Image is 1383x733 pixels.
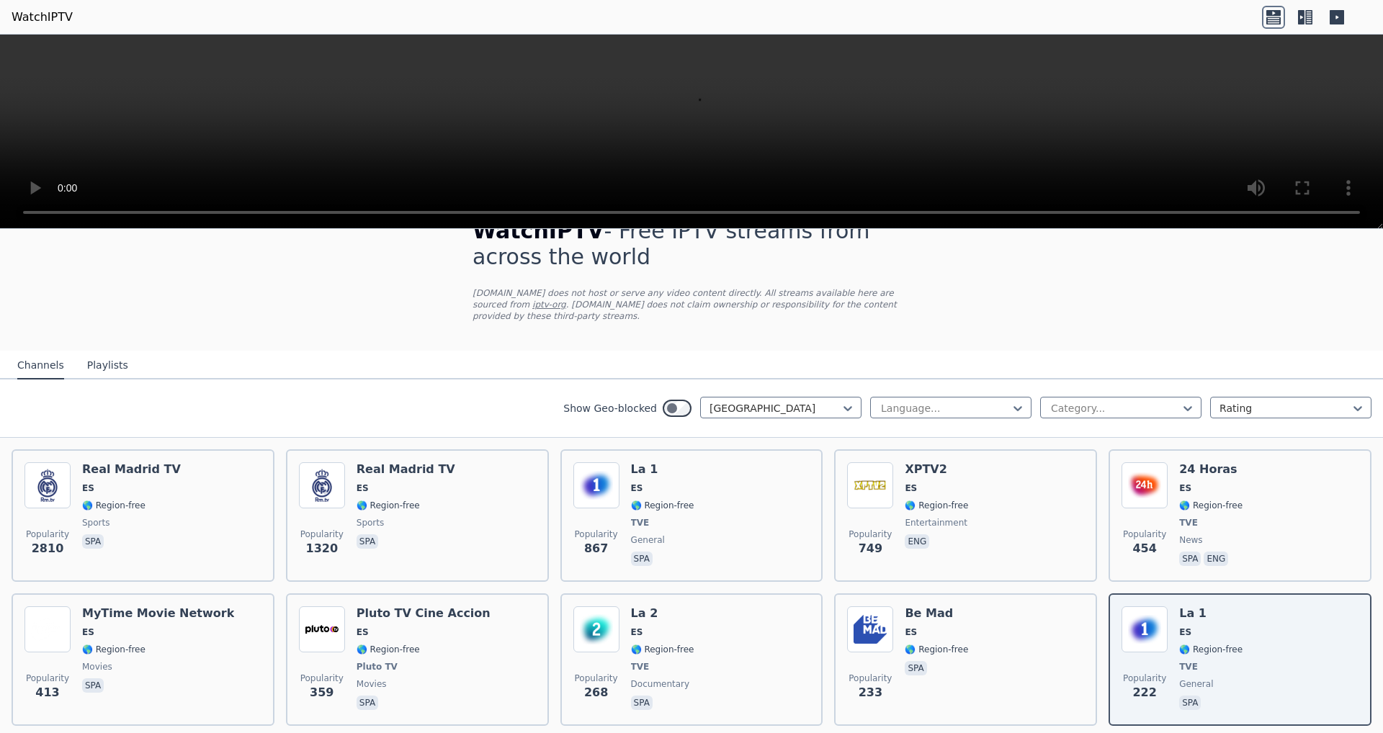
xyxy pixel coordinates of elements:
h6: Be Mad [905,606,968,621]
p: spa [631,696,653,710]
span: TVE [1179,517,1198,529]
span: Popularity [1123,529,1166,540]
button: Channels [17,352,64,379]
span: movies [82,661,112,673]
span: 2810 [32,540,64,557]
span: Popularity [26,673,69,684]
h6: La 1 [1179,606,1243,621]
span: Popularity [300,529,344,540]
span: 359 [310,684,334,701]
span: TVE [1179,661,1198,673]
img: MyTime Movie Network [24,606,71,652]
span: movies [357,678,387,690]
img: Be Mad [847,606,893,652]
img: La 1 [573,462,619,508]
span: 413 [35,684,59,701]
span: Popularity [26,529,69,540]
span: ES [1179,482,1191,494]
h6: 24 Horas [1179,462,1243,477]
span: 🌎 Region-free [1179,644,1243,655]
span: 🌎 Region-free [82,644,146,655]
span: Popularity [849,529,892,540]
span: TVE [631,517,650,529]
span: ES [905,482,917,494]
span: 🌎 Region-free [631,644,694,655]
h6: Real Madrid TV [357,462,455,477]
span: 🌎 Region-free [631,500,694,511]
span: Popularity [1123,673,1166,684]
h6: Pluto TV Cine Accion [357,606,491,621]
span: ES [82,626,94,638]
span: news [1179,534,1202,546]
img: La 1 [1122,606,1168,652]
h6: La 2 [631,606,694,621]
span: 🌎 Region-free [357,500,420,511]
label: Show Geo-blocked [563,401,657,415]
span: 🌎 Region-free [357,644,420,655]
span: sports [357,517,384,529]
h6: MyTime Movie Network [82,606,234,621]
span: 🌎 Region-free [82,500,146,511]
p: spa [1179,552,1201,566]
span: 🌎 Region-free [905,644,968,655]
button: Playlists [87,352,128,379]
img: Real Madrid TV [24,462,71,508]
p: spa [82,534,104,549]
p: eng [905,534,929,549]
span: entertainment [905,517,967,529]
img: Real Madrid TV [299,462,345,508]
p: spa [357,696,378,710]
span: 222 [1132,684,1156,701]
p: spa [82,678,104,693]
h6: XPTV2 [905,462,968,477]
span: 1320 [306,540,339,557]
p: eng [1204,552,1228,566]
h6: La 1 [631,462,694,477]
span: 233 [859,684,882,701]
img: 24 Horas [1122,462,1168,508]
span: ES [1179,626,1191,638]
span: ES [905,626,917,638]
h1: - Free IPTV streams from across the world [473,218,910,270]
p: spa [631,552,653,566]
span: 749 [859,540,882,557]
img: Pluto TV Cine Accion [299,606,345,652]
span: ES [357,626,369,638]
p: spa [905,661,926,675]
span: general [631,534,665,546]
span: 867 [584,540,608,557]
p: [DOMAIN_NAME] does not host or serve any video content directly. All streams available here are s... [473,287,910,322]
a: iptv-org [532,300,566,310]
span: ES [631,482,643,494]
p: spa [357,534,378,549]
span: 🌎 Region-free [905,500,968,511]
span: TVE [631,661,650,673]
span: Popularity [575,529,618,540]
h6: Real Madrid TV [82,462,181,477]
p: spa [1179,696,1201,710]
span: ES [631,626,643,638]
span: 268 [584,684,608,701]
span: ES [357,482,369,494]
span: Popularity [575,673,618,684]
span: sports [82,517,109,529]
span: 🌎 Region-free [1179,500,1243,511]
a: WatchIPTV [12,9,73,26]
span: Popularity [849,673,892,684]
span: general [1179,678,1213,690]
img: La 2 [573,606,619,652]
span: Popularity [300,673,344,684]
img: XPTV2 [847,462,893,508]
span: WatchIPTV [473,218,604,243]
span: 454 [1132,540,1156,557]
span: ES [82,482,94,494]
span: Pluto TV [357,661,398,673]
span: documentary [631,678,690,690]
